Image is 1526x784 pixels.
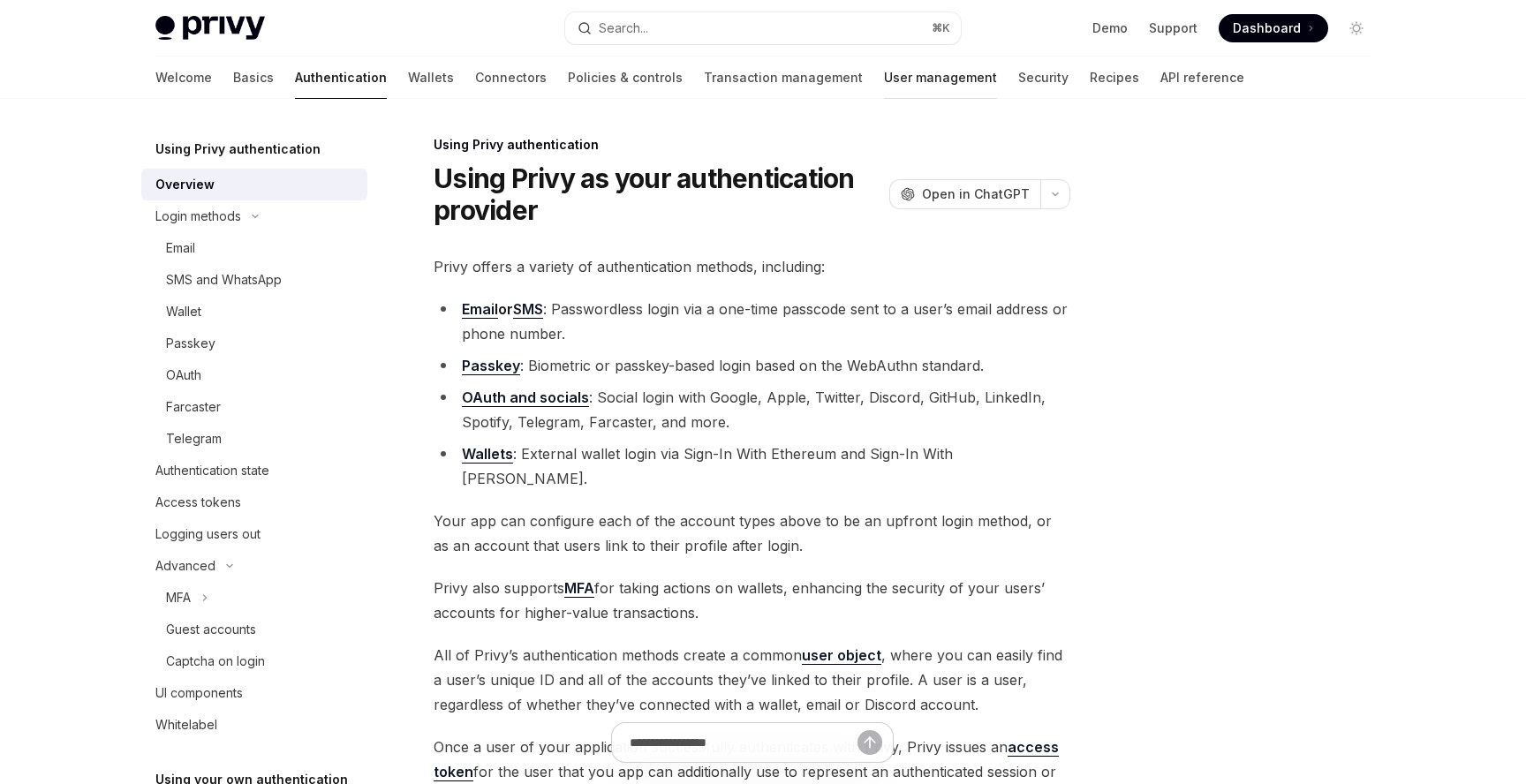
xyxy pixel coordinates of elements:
div: Telegram [166,428,222,449]
a: Whitelabel [141,709,367,741]
a: Email [141,232,367,264]
div: Logging users out [155,524,261,545]
div: UI components [155,682,243,704]
a: UI components [141,677,367,709]
div: Email [166,237,195,259]
a: Passkey [141,328,367,359]
span: Privy also supports for taking actions on wallets, enhancing the security of your users’ accounts... [434,576,1070,625]
span: ⌘ K [932,21,950,35]
div: Using Privy authentication [434,136,1070,154]
a: Wallets [408,57,454,99]
a: SMS [513,300,543,319]
li: : Biometric or passkey-based login based on the WebAuthn standard. [434,353,1070,378]
div: Access tokens [155,492,241,513]
span: Your app can configure each of the account types above to be an upfront login method, or as an ac... [434,509,1070,558]
a: Wallet [141,296,367,328]
a: Logging users out [141,518,367,550]
span: Privy offers a variety of authentication methods, including: [434,254,1070,279]
button: Search...⌘K [565,12,961,44]
button: Open in ChatGPT [889,179,1040,209]
div: MFA [166,587,191,608]
button: Send message [857,730,882,755]
div: Farcaster [166,396,221,418]
div: Search... [599,18,648,39]
div: Guest accounts [166,619,256,640]
div: Advanced [155,555,215,577]
img: light logo [155,16,265,41]
a: Demo [1092,19,1128,37]
div: OAuth [166,365,201,386]
li: : External wallet login via Sign-In With Ethereum and Sign-In With [PERSON_NAME]. [434,441,1070,491]
a: Recipes [1090,57,1139,99]
a: API reference [1160,57,1244,99]
button: Toggle dark mode [1342,14,1371,42]
a: user object [802,646,881,665]
a: Policies & controls [568,57,683,99]
a: Farcaster [141,391,367,423]
div: Login methods [155,206,241,227]
div: Overview [155,174,215,195]
a: Email [462,300,498,319]
a: Wallets [462,445,513,464]
a: OAuth [141,359,367,391]
a: Welcome [155,57,212,99]
a: User management [884,57,997,99]
span: Dashboard [1233,19,1301,37]
div: Wallet [166,301,201,322]
span: Open in ChatGPT [922,185,1030,203]
strong: or [462,300,543,319]
a: Telegram [141,423,367,455]
div: Passkey [166,333,215,354]
span: All of Privy’s authentication methods create a common , where you can easily find a user’s unique... [434,643,1070,717]
a: Authentication state [141,455,367,486]
a: Access tokens [141,486,367,518]
a: Connectors [475,57,547,99]
a: SMS and WhatsApp [141,264,367,296]
li: : Social login with Google, Apple, Twitter, Discord, GitHub, LinkedIn, Spotify, Telegram, Farcast... [434,385,1070,434]
div: Whitelabel [155,714,217,735]
a: Basics [233,57,274,99]
h1: Using Privy as your authentication provider [434,162,882,226]
a: Overview [141,169,367,200]
div: SMS and WhatsApp [166,269,282,290]
a: OAuth and socials [462,388,589,407]
a: Captcha on login [141,645,367,677]
a: Security [1018,57,1069,99]
a: Support [1149,19,1197,37]
a: Transaction management [704,57,863,99]
h5: Using Privy authentication [155,139,321,160]
a: Guest accounts [141,614,367,645]
div: Captcha on login [166,651,265,672]
div: Authentication state [155,460,269,481]
a: Dashboard [1219,14,1328,42]
a: Authentication [295,57,387,99]
li: : Passwordless login via a one-time passcode sent to a user’s email address or phone number. [434,297,1070,346]
a: MFA [564,579,594,598]
a: Passkey [462,357,520,375]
